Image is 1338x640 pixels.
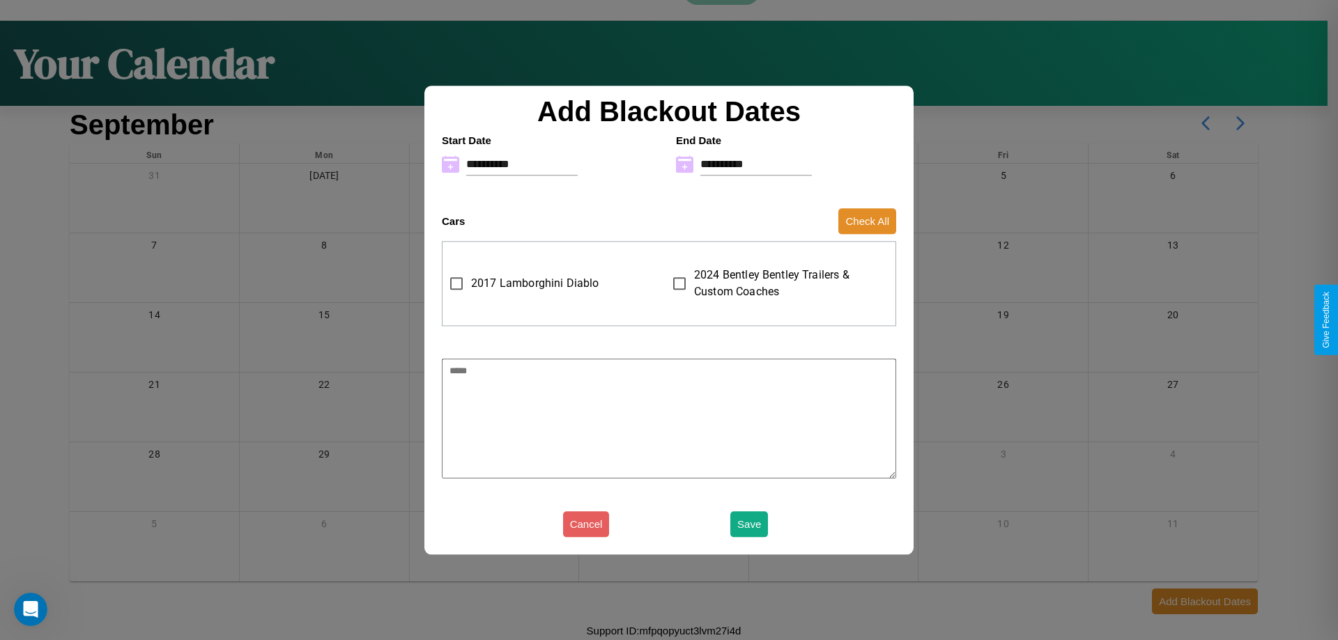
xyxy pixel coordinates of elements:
span: 2024 Bentley Bentley Trailers & Custom Coaches [694,267,877,300]
button: Save [730,511,768,537]
h4: End Date [676,134,896,146]
button: Check All [838,208,896,234]
button: Cancel [563,511,610,537]
h2: Add Blackout Dates [435,96,903,127]
div: Give Feedback [1321,292,1331,348]
h4: Start Date [442,134,662,146]
iframe: Intercom live chat [14,593,47,626]
span: 2017 Lamborghini Diablo [471,275,599,292]
h4: Cars [442,215,465,227]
